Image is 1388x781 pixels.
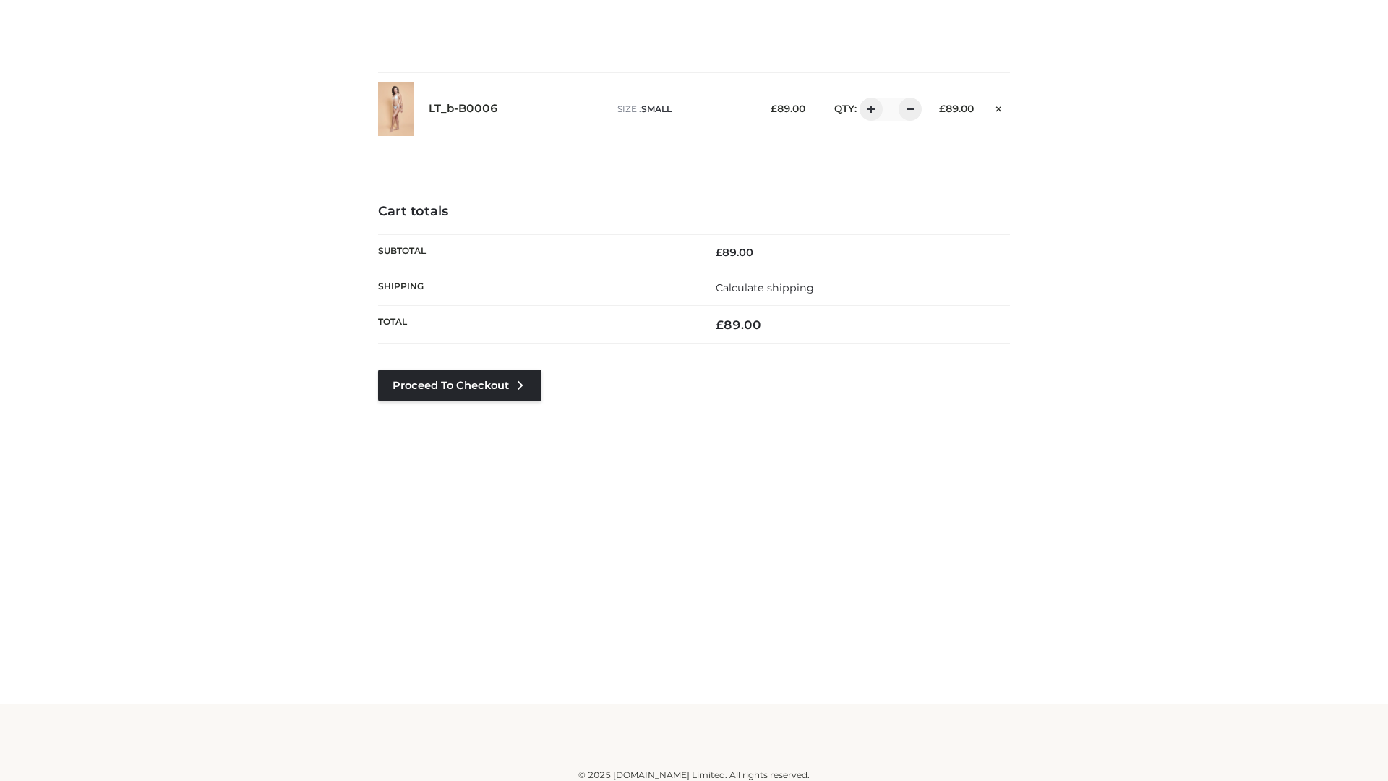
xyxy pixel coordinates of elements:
a: LT_b-B0006 [429,102,498,116]
div: QTY: [820,98,917,121]
bdi: 89.00 [771,103,805,114]
bdi: 89.00 [716,246,753,259]
span: SMALL [641,103,672,114]
th: Total [378,306,694,344]
bdi: 89.00 [716,317,761,332]
span: £ [939,103,946,114]
span: £ [716,246,722,259]
th: Subtotal [378,234,694,270]
th: Shipping [378,270,694,305]
a: Remove this item [988,98,1010,116]
a: Calculate shipping [716,281,814,294]
span: £ [716,317,724,332]
p: size : [617,103,748,116]
bdi: 89.00 [939,103,974,114]
a: Proceed to Checkout [378,370,541,401]
h4: Cart totals [378,204,1010,220]
span: £ [771,103,777,114]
